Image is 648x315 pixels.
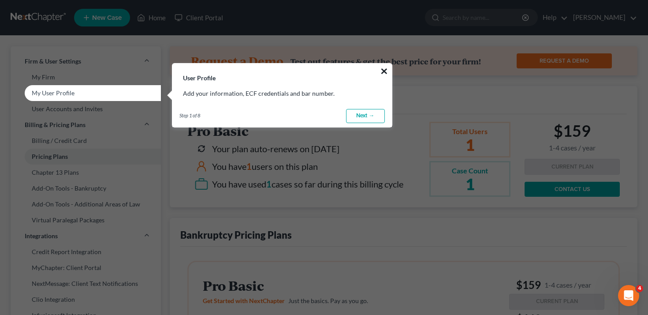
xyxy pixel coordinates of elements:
[183,89,381,98] p: Add your information, ECF credentials and bar number.
[380,64,388,78] button: ×
[179,112,200,119] span: Step 1 of 8
[11,85,161,101] a: My User Profile
[346,109,385,123] a: Next →
[618,285,639,306] iframe: Intercom live chat
[636,285,643,292] span: 4
[172,64,392,82] h3: User Profile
